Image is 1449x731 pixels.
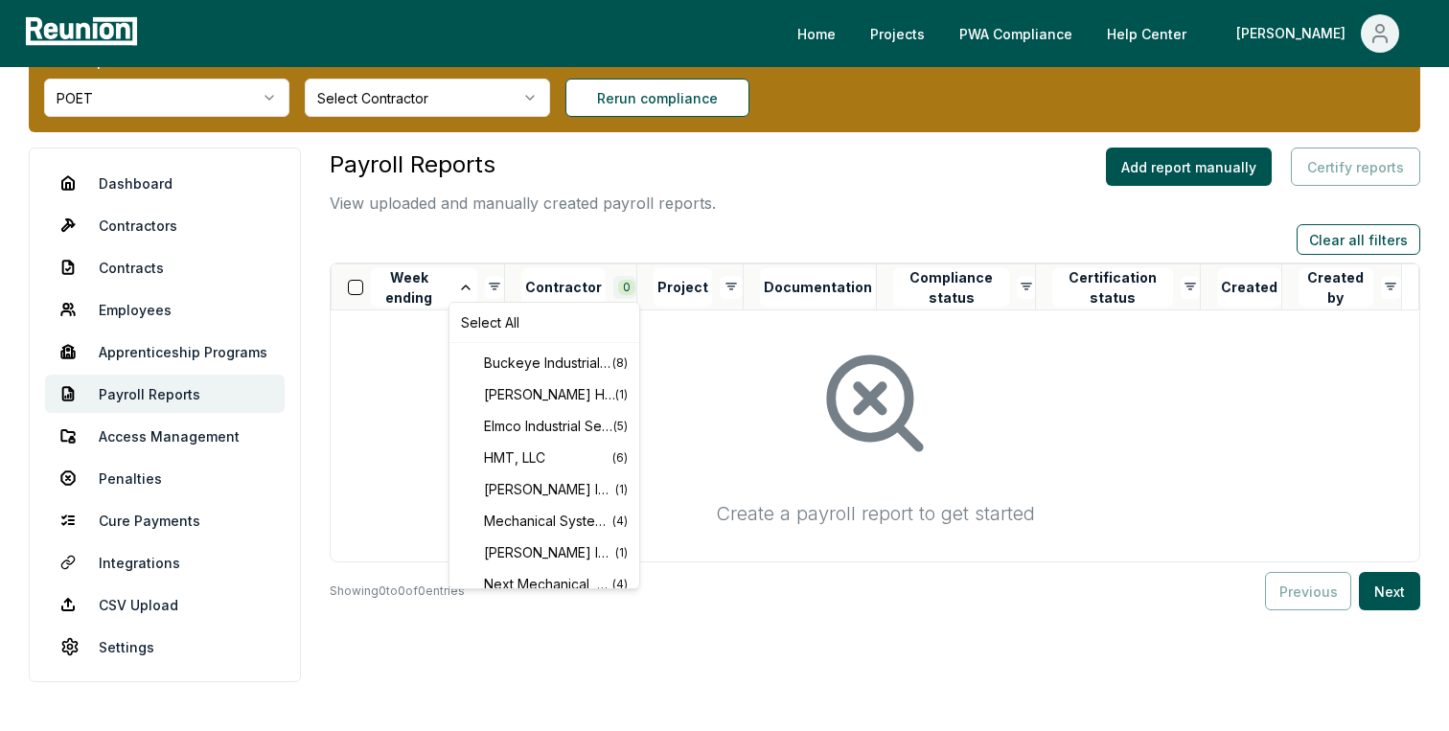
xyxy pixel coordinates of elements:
[484,479,615,499] span: [PERSON_NAME] Industrial LLC
[484,511,612,531] span: Mechanical Systems Inc
[484,384,615,404] span: [PERSON_NAME] Holding, LLC dba [PERSON_NAME] Tank & Structure
[612,355,628,371] span: ( 8 )
[484,416,613,436] span: Elmco Industrial Services
[612,514,628,529] span: ( 4 )
[615,545,628,560] span: ( 1 )
[484,353,612,373] span: Buckeye Industrial Piping LLC
[615,482,628,497] span: ( 1 )
[453,307,635,338] div: Select All
[484,574,612,594] span: Next Mechanical, LLC
[612,450,628,466] span: ( 6 )
[484,542,615,562] span: [PERSON_NAME] Inslulation Co., Inc.
[615,387,628,402] span: ( 1 )
[484,447,612,468] span: HMT, LLC
[612,577,628,592] span: ( 4 )
[613,419,628,434] span: ( 5 )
